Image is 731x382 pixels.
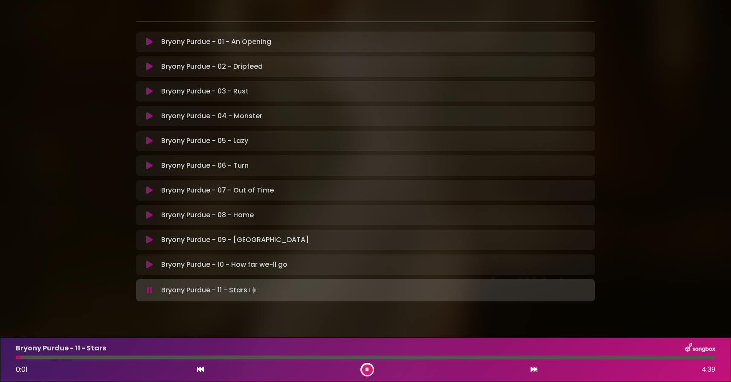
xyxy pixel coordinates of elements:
img: waveform4.gif [247,284,259,296]
p: Bryony Purdue - 03 - Rust [161,86,249,96]
p: Bryony Purdue - 05 - Lazy [161,136,248,146]
p: Bryony Purdue - 10 - How far we-ll go [161,260,287,270]
p: Bryony Purdue - 08 - Home [161,210,254,220]
p: Bryony Purdue - 11 - Stars [161,284,259,296]
p: Bryony Purdue - 06 - Turn [161,160,249,171]
p: Bryony Purdue - 02 - Dripfeed [161,61,263,72]
p: Bryony Purdue - 01 - An Opening [161,37,271,47]
p: Bryony Purdue - 09 - [GEOGRAPHIC_DATA] [161,235,309,245]
p: Bryony Purdue - 04 - Monster [161,111,262,121]
p: Bryony Purdue - 07 - Out of Time [161,185,274,195]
